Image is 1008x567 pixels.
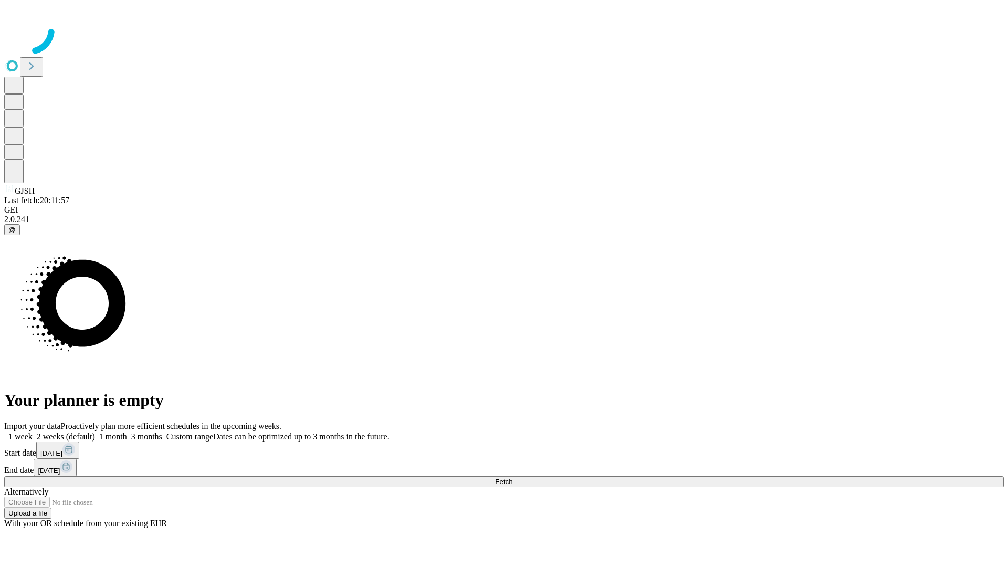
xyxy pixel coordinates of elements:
[37,432,95,441] span: 2 weeks (default)
[4,205,1004,215] div: GEI
[4,422,61,430] span: Import your data
[99,432,127,441] span: 1 month
[8,432,33,441] span: 1 week
[4,459,1004,476] div: End date
[4,442,1004,459] div: Start date
[38,467,60,475] span: [DATE]
[4,508,51,519] button: Upload a file
[40,449,62,457] span: [DATE]
[131,432,162,441] span: 3 months
[4,224,20,235] button: @
[4,391,1004,410] h1: Your planner is empty
[4,519,167,528] span: With your OR schedule from your existing EHR
[4,215,1004,224] div: 2.0.241
[4,487,48,496] span: Alternatively
[34,459,77,476] button: [DATE]
[4,476,1004,487] button: Fetch
[213,432,389,441] span: Dates can be optimized up to 3 months in the future.
[495,478,512,486] span: Fetch
[15,186,35,195] span: GJSH
[8,226,16,234] span: @
[166,432,213,441] span: Custom range
[36,442,79,459] button: [DATE]
[4,196,69,205] span: Last fetch: 20:11:57
[61,422,281,430] span: Proactively plan more efficient schedules in the upcoming weeks.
